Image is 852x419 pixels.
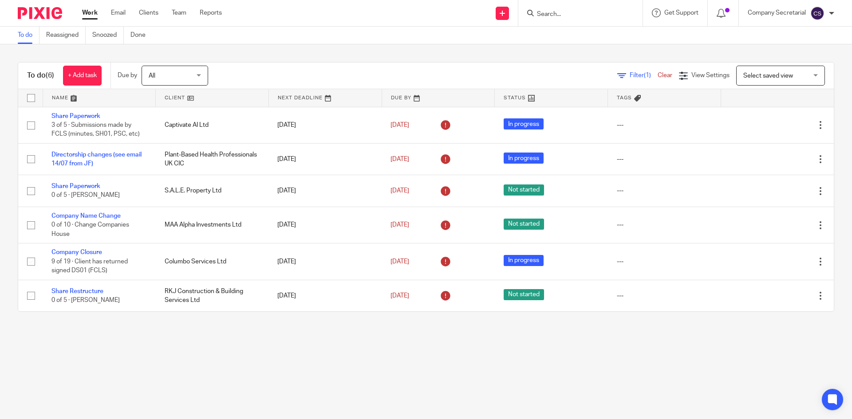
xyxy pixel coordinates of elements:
[51,183,100,189] a: Share Paperwork
[27,71,54,80] h1: To do
[51,213,121,219] a: Company Name Change
[504,219,544,230] span: Not started
[156,107,269,143] td: Captivate AI Ltd
[18,27,39,44] a: To do
[172,8,186,17] a: Team
[504,118,544,129] span: In progress
[82,8,98,17] a: Work
[268,207,382,243] td: [DATE]
[504,153,544,164] span: In progress
[51,152,142,167] a: Directorship changes (see email 14/07 from JF)
[617,257,712,266] div: ---
[51,222,129,237] span: 0 of 10 · Change Companies House
[200,8,222,17] a: Reports
[617,186,712,195] div: ---
[51,192,120,199] span: 0 of 5 · [PERSON_NAME]
[156,280,269,311] td: RKJ Construction & Building Services Ltd
[644,72,651,78] span: (1)
[46,72,54,79] span: (6)
[130,27,152,44] a: Done
[536,11,616,19] input: Search
[268,243,382,280] td: [DATE]
[390,188,409,194] span: [DATE]
[92,27,124,44] a: Snoozed
[658,72,672,78] a: Clear
[743,73,793,79] span: Select saved view
[390,293,409,299] span: [DATE]
[630,72,658,78] span: Filter
[156,243,269,280] td: Columbo Services Ltd
[617,95,632,100] span: Tags
[156,207,269,243] td: MAA Alpha Investments Ltd
[111,8,126,17] a: Email
[748,8,806,17] p: Company Secretarial
[617,220,712,229] div: ---
[268,280,382,311] td: [DATE]
[390,222,409,228] span: [DATE]
[504,184,544,196] span: Not started
[504,289,544,300] span: Not started
[51,249,102,255] a: Company Closure
[810,6,824,20] img: svg%3E
[18,7,62,19] img: Pixie
[51,297,120,303] span: 0 of 5 · [PERSON_NAME]
[268,107,382,143] td: [DATE]
[63,66,102,86] a: + Add task
[46,27,86,44] a: Reassigned
[51,122,140,137] span: 3 of 5 · Submissions made by FCLS (minutes, SH01, PSC, etc)
[390,258,409,265] span: [DATE]
[268,143,382,175] td: [DATE]
[149,73,155,79] span: All
[268,175,382,207] td: [DATE]
[617,155,712,164] div: ---
[390,122,409,128] span: [DATE]
[118,71,137,80] p: Due by
[617,121,712,129] div: ---
[390,156,409,162] span: [DATE]
[139,8,158,17] a: Clients
[664,10,698,16] span: Get Support
[617,291,712,300] div: ---
[51,113,100,119] a: Share Paperwork
[51,288,103,294] a: Share Restructure
[51,258,128,274] span: 9 of 19 · Client has returned signed DS01 (FCLS)
[691,72,730,78] span: View Settings
[156,175,269,207] td: S.A.L.E. Property Ltd
[156,143,269,175] td: Plant-Based Health Professionals UK CIC
[504,255,544,266] span: In progress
